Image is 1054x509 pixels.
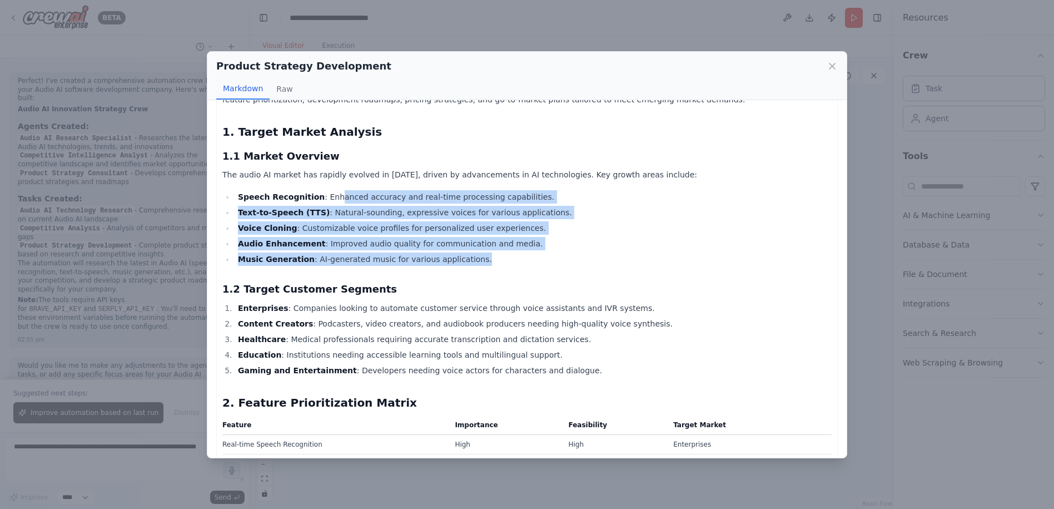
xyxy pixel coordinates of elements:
li: : Institutions needing accessible learning tools and multilingual support. [235,348,832,362]
td: High [448,435,561,454]
td: Content Creators [667,454,832,474]
button: Raw [270,78,299,100]
th: Target Market [667,419,832,435]
strong: Voice Cloning [238,224,297,233]
td: Customizable Voice Cloning [222,454,448,474]
h2: Product Strategy Development [216,58,391,74]
li: : Podcasters, video creators, and audiobook producers needing high-quality voice synthesis. [235,317,832,330]
li: : Customizable voice profiles for personalized user experiences. [235,221,832,235]
strong: Music Generation [238,255,315,264]
strong: Enterprises [238,304,289,313]
strong: Education [238,350,281,359]
strong: Text-to-Speech (TTS) [238,208,330,217]
td: Medium [562,454,667,474]
p: The audio AI market has rapidly evolved in [DATE], driven by advancements in AI technologies. Key... [222,168,832,181]
td: High [448,454,561,474]
h3: 1.2 Target Customer Segments [222,281,832,297]
li: : Developers needing voice actors for characters and dialogue. [235,364,832,377]
h2: 1. Target Market Analysis [222,124,832,140]
li: : Medical professionals requiring accurate transcription and dictation services. [235,333,832,346]
td: Enterprises [667,435,832,454]
h3: 1.1 Market Overview [222,149,832,164]
h2: 2. Feature Prioritization Matrix [222,395,832,411]
button: Markdown [216,78,270,100]
li: : Natural-sounding, expressive voices for various applications. [235,206,832,219]
li: : AI-generated music for various applications. [235,253,832,266]
li: : Companies looking to automate customer service through voice assistants and IVR systems. [235,302,832,315]
th: Feasibility [562,419,667,435]
th: Importance [448,419,561,435]
li: : Improved audio quality for communication and media. [235,237,832,250]
th: Feature [222,419,448,435]
strong: Content Creators [238,319,313,328]
strong: Audio Enhancement [238,239,326,248]
li: : Enhanced accuracy and real-time processing capabilities. [235,190,832,204]
td: High [562,435,667,454]
strong: Healthcare [238,335,286,344]
td: Real-time Speech Recognition [222,435,448,454]
strong: Speech Recognition [238,192,325,201]
strong: Gaming and Entertainment [238,366,357,375]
